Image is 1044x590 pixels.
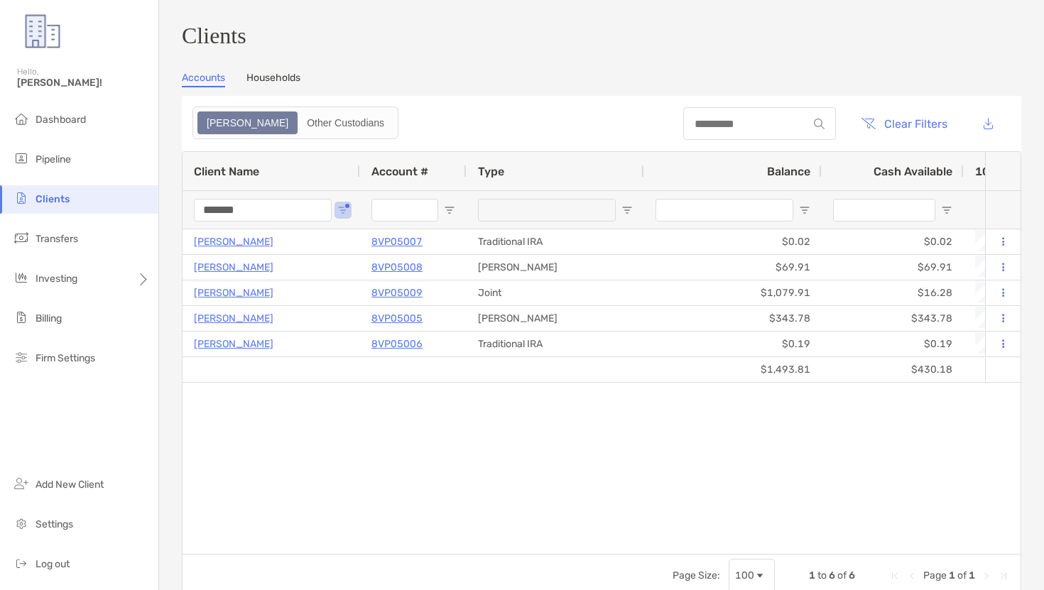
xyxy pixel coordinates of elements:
[337,204,349,216] button: Open Filter Menu
[36,479,104,491] span: Add New Client
[644,357,822,382] div: $1,493.81
[13,475,30,492] img: add_new_client icon
[36,558,70,570] span: Log out
[998,570,1009,581] div: Last Page
[13,349,30,366] img: firm-settings icon
[656,199,793,222] input: Balance Filter Input
[444,204,455,216] button: Open Filter Menu
[13,229,30,246] img: transfers icon
[17,6,68,57] img: Zoe Logo
[467,255,644,280] div: [PERSON_NAME]
[371,258,423,276] a: 8VP05008
[299,113,392,133] div: Other Custodians
[850,108,958,139] button: Clear Filters
[817,569,827,581] span: to
[194,284,273,302] a: [PERSON_NAME]
[981,570,992,581] div: Next Page
[36,518,73,530] span: Settings
[371,165,428,178] span: Account #
[36,273,77,285] span: Investing
[194,199,332,222] input: Client Name Filter Input
[822,255,964,280] div: $69.91
[36,114,86,126] span: Dashboard
[906,570,918,581] div: Previous Page
[644,332,822,356] div: $0.19
[17,77,150,89] span: [PERSON_NAME]!
[814,119,825,129] img: input icon
[194,310,273,327] a: [PERSON_NAME]
[36,312,62,324] span: Billing
[822,306,964,331] div: $343.78
[371,199,438,222] input: Account # Filter Input
[13,309,30,326] img: billing icon
[192,106,398,139] div: segmented control
[923,569,947,581] span: Page
[799,204,810,216] button: Open Filter Menu
[36,233,78,245] span: Transfers
[13,515,30,532] img: settings icon
[36,193,70,205] span: Clients
[467,280,644,305] div: Joint
[371,233,423,251] a: 8VP05007
[957,569,967,581] span: of
[822,280,964,305] div: $16.28
[829,569,835,581] span: 6
[36,352,95,364] span: Firm Settings
[941,204,952,216] button: Open Filter Menu
[969,569,975,581] span: 1
[822,229,964,254] div: $0.02
[621,204,633,216] button: Open Filter Menu
[13,269,30,286] img: investing icon
[833,199,935,222] input: Cash Available Filter Input
[644,306,822,331] div: $343.78
[13,150,30,167] img: pipeline icon
[767,165,810,178] span: Balance
[467,306,644,331] div: [PERSON_NAME]
[467,332,644,356] div: Traditional IRA
[949,569,955,581] span: 1
[194,165,259,178] span: Client Name
[199,113,296,133] div: Zoe
[673,569,720,581] div: Page Size:
[874,165,952,178] span: Cash Available
[644,255,822,280] div: $69.91
[36,153,71,165] span: Pipeline
[809,569,815,581] span: 1
[371,335,423,353] a: 8VP05006
[644,280,822,305] div: $1,079.91
[13,190,30,207] img: clients icon
[13,555,30,572] img: logout icon
[735,569,754,581] div: 100
[822,357,964,382] div: $430.18
[889,570,901,581] div: First Page
[246,72,300,87] a: Households
[182,72,225,87] a: Accounts
[644,229,822,254] div: $0.02
[13,110,30,127] img: dashboard icon
[478,165,504,178] span: Type
[371,284,423,302] a: 8VP05009
[194,233,273,251] a: [PERSON_NAME]
[822,332,964,356] div: $0.19
[182,23,1021,49] h3: Clients
[194,335,273,353] a: [PERSON_NAME]
[371,310,423,327] a: 8VP05005
[467,229,644,254] div: Traditional IRA
[849,569,855,581] span: 6
[194,258,273,276] a: [PERSON_NAME]
[837,569,847,581] span: of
